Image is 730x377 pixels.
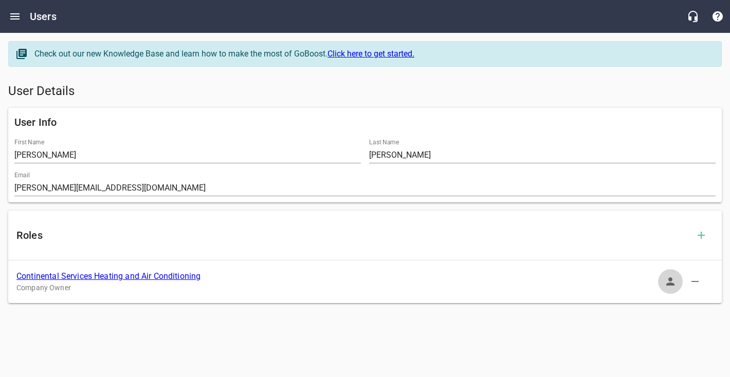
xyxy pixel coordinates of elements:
button: Support Portal [705,4,730,29]
h6: User Info [14,114,716,130]
button: Delete Role [683,269,707,294]
label: Email [14,172,30,178]
label: Last Name [369,139,399,145]
p: Company Owner [16,282,697,293]
div: Check out our new Knowledge Base and learn how to make the most of GoBoost. [34,48,711,60]
a: Click here to get started. [327,49,414,59]
label: First Name [14,139,44,145]
h6: Users [30,8,57,25]
button: Add Role [689,223,714,248]
h6: Roles [16,227,689,243]
h5: User Details [8,83,722,100]
button: Open drawer [3,4,27,29]
a: Continental Services Heating and Air Conditioning [16,271,200,281]
button: Live Chat [681,4,705,29]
